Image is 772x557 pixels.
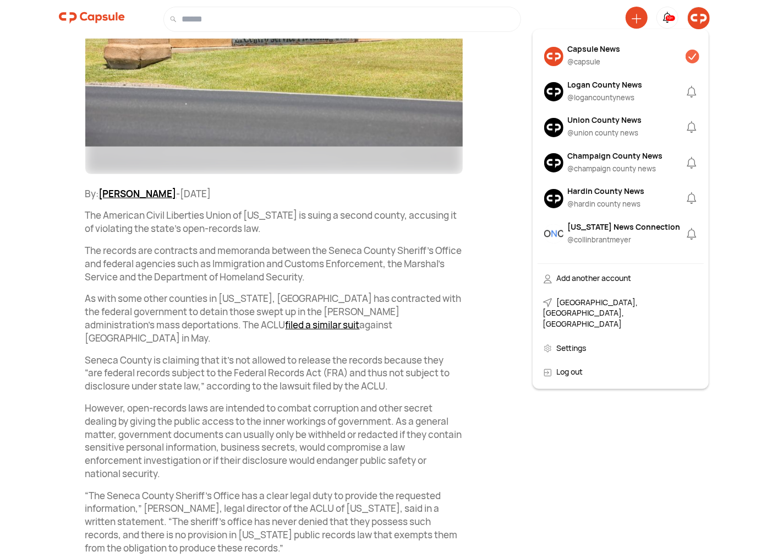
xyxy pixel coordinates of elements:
[568,128,642,139] div: @ union county news
[544,224,563,244] img: resizeImage
[568,93,643,104] div: @ logancountynews
[544,118,563,137] img: resizeImage
[568,43,621,55] div: Capsule News
[568,57,621,68] div: @ capsule
[85,489,463,555] p: “The Seneca County Sheriff’s Office has a clear legal duty to provide the requested information,”...
[85,244,463,283] p: The records are contracts and memoranda between the Seneca County Sheriff’s Office and federal ag...
[688,7,710,29] img: resizeImage
[568,164,663,175] div: @ champaign county news
[286,318,360,331] a: filed a similar suit
[99,187,177,200] a: [PERSON_NAME]
[85,292,463,344] p: As with some other counties in [US_STATE], [GEOGRAPHIC_DATA] has contracted with the federal gove...
[568,235,681,246] div: @ collinbrantmeyer
[568,221,681,232] div: [US_STATE] News Connection
[544,82,563,101] img: resizeImage
[538,360,704,384] div: Log out
[85,402,463,480] p: However, open-records laws are intended to combat corruption and other secret dealing by giving t...
[538,336,704,360] div: Settings
[538,290,704,336] div: [GEOGRAPHIC_DATA], [GEOGRAPHIC_DATA], [GEOGRAPHIC_DATA]
[59,7,125,29] img: logo
[568,114,642,126] div: Union County News
[538,266,704,290] div: Add another account
[568,199,645,210] div: @ hardin county news
[568,150,663,161] div: Champaign County News
[568,79,643,90] div: Logan County News
[85,187,463,201] p: By: -[DATE]
[59,7,125,32] a: logo
[544,153,563,172] img: resizeImage
[544,47,563,66] img: resizeImage
[568,185,645,197] div: Hardin County News
[544,189,563,208] img: resizeImage
[686,50,699,63] img: accountSelect.svg
[85,354,463,393] p: Seneca County is claiming that it’s not allowed to release the records because they “are federal ...
[85,209,463,235] p: The American Civil Liberties Union of [US_STATE] is suing a second county, accusing it of violati...
[666,15,675,21] div: 10+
